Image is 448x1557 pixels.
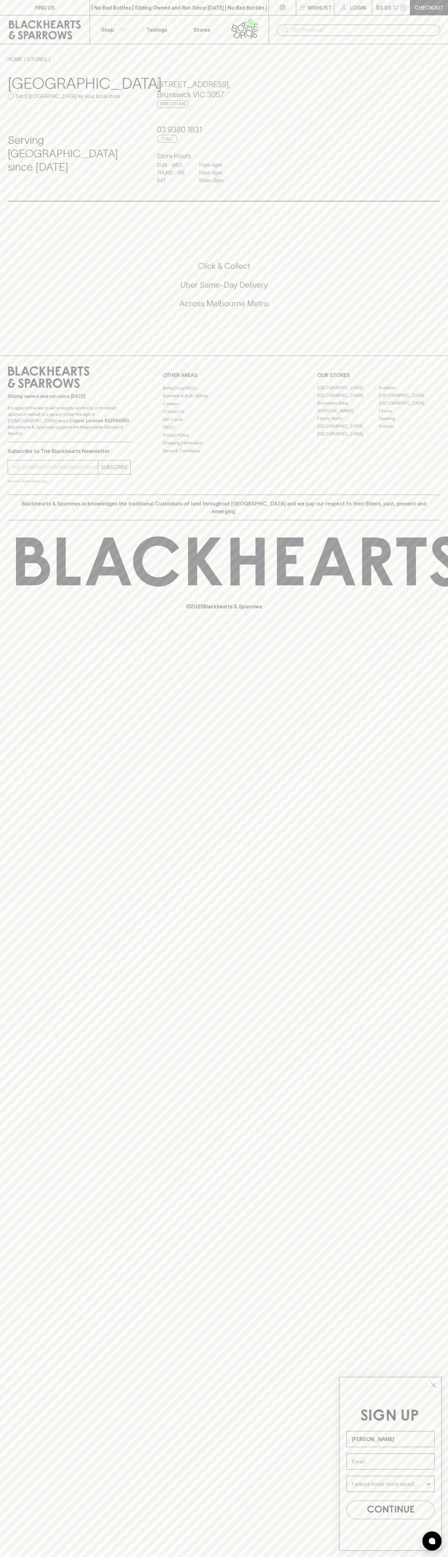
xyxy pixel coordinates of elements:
a: Bottle Drop FAQ's [163,384,286,392]
a: Contact Us [163,408,286,416]
input: Try "Pinot noir" [292,25,435,35]
a: STORES [27,56,47,62]
a: Tastings [134,15,179,44]
input: Name [346,1431,435,1447]
span: SIGN UP [360,1409,419,1424]
input: e.g. jane@blackheartsandsparrows.com.au [13,462,98,472]
a: Brunswick West [317,400,379,407]
p: Stores [193,26,210,34]
h3: [GEOGRAPHIC_DATA] [8,74,142,92]
div: FLYOUT Form [333,1371,448,1557]
h5: Uber Same-Day Delivery [8,280,440,290]
a: Business & Bulk Gifting [163,392,286,400]
p: Tastings [147,26,167,34]
input: Email [346,1454,435,1470]
strong: Liquor License #32064953 [70,418,129,423]
p: Wishlist [307,4,332,12]
p: Subscribe to The Blackhearts Newsletter [8,447,131,455]
a: Terms & Conditions [163,447,286,455]
p: Blackhearts & Sparrows acknowledges the traditional Custodians of land throughout [GEOGRAPHIC_DAT... [12,500,436,515]
a: Prahran [379,423,440,430]
a: Stores [179,15,224,44]
p: FIND US [35,4,55,12]
a: [GEOGRAPHIC_DATA] [317,392,379,400]
p: SUBSCRIBE [101,463,128,471]
h6: Store Hours [157,151,291,161]
img: bubble-icon [429,1538,435,1544]
p: 0 [402,6,404,9]
p: SUN - WED [157,161,189,169]
a: Directions [157,100,189,108]
p: Sibling owned and run since [DATE] [8,393,131,400]
a: HOME [8,56,22,62]
a: Shipping Information [163,439,286,447]
a: [GEOGRAPHIC_DATA] [317,423,379,430]
p: OUR STORES [317,371,440,379]
div: Call to action block [8,235,440,342]
p: 11am - 9pm [199,169,231,177]
a: [PERSON_NAME] [317,407,379,415]
button: Close dialog [428,1380,439,1391]
a: [GEOGRAPHIC_DATA] [379,400,440,407]
button: Show Options [425,1476,432,1492]
button: SUBSCRIBE [98,460,130,474]
p: Login [350,4,366,12]
a: Fitzroy North [317,415,379,423]
h5: 03 9380 1831 [157,125,291,135]
p: Set [GEOGRAPHIC_DATA] as your local store [16,92,120,100]
a: [GEOGRAPHIC_DATA] [379,392,440,400]
a: [GEOGRAPHIC_DATA] [317,430,379,438]
h5: Across Melbourne Metro [8,298,440,309]
button: Shop [90,15,135,44]
p: It is against the law to sell or supply alcohol to, or to obtain alcohol on behalf of a person un... [8,405,131,437]
a: Braddon [379,384,440,392]
p: Checkout [415,4,444,12]
a: Gift Cards [163,416,286,423]
h4: Serving [GEOGRAPHIC_DATA] since [DATE] [8,134,142,174]
p: Shop [101,26,114,34]
a: [GEOGRAPHIC_DATA] [317,384,379,392]
a: Call [157,135,177,143]
p: THURS - FRI [157,169,189,177]
p: SAT [157,177,189,184]
button: CONTINUE [346,1501,435,1519]
a: Geelong [379,415,440,423]
p: $0.00 [376,4,391,12]
p: 10am - 9pm [199,177,231,184]
a: FAQ's [163,424,286,431]
a: Fitzroy [379,407,440,415]
a: Careers [163,400,286,408]
a: Privacy Policy [163,431,286,439]
p: OTHER AREAS [163,371,286,379]
h5: [STREET_ADDRESS] , Brunswick VIC 3057 [157,79,291,100]
p: We will never spam you [8,478,131,484]
h5: Click & Collect [8,261,440,271]
input: I wanna know more about... [352,1476,425,1492]
p: 11am - 8pm [199,161,231,169]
